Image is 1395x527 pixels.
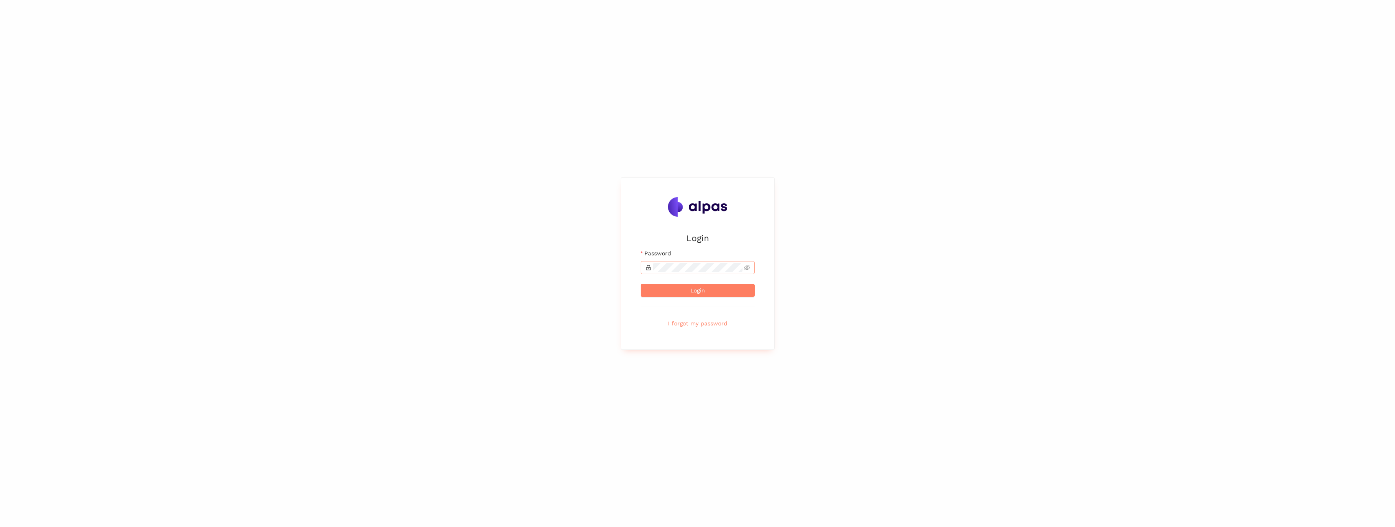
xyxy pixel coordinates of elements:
[653,263,743,272] input: Password
[668,319,727,328] span: I forgot my password
[641,284,755,297] button: Login
[646,265,651,270] span: lock
[641,249,671,258] label: Password
[641,317,755,330] button: I forgot my password
[744,265,750,270] span: eye-invisible
[690,286,705,295] span: Login
[641,231,755,245] h2: Login
[668,197,727,217] img: Alpas.ai Logo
